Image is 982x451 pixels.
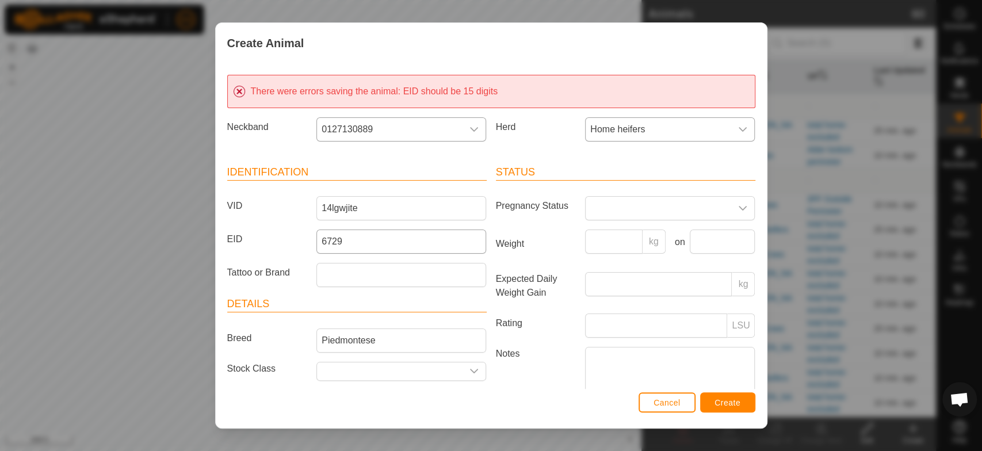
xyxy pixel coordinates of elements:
span: 0127130889 [317,118,463,141]
label: Herd [491,117,581,137]
div: dropdown trigger [463,362,486,380]
div: dropdown trigger [731,197,754,220]
header: Status [496,165,755,181]
span: Cancel [654,398,681,407]
label: Expected Daily Weight Gain [491,272,581,300]
p-inputgroup-addon: LSU [727,314,755,338]
label: Tattoo or Brand [223,263,312,282]
span: Home heifers [586,118,731,141]
header: Details [227,296,487,312]
span: Create Animal [227,35,304,52]
label: VID [223,196,312,216]
span: Create [714,398,740,407]
button: Cancel [639,392,696,412]
p-inputgroup-addon: kg [732,272,755,296]
label: EID [223,230,312,249]
label: Breed [223,328,312,348]
label: on [670,235,685,249]
a: Open chat [942,382,977,416]
label: Weight [491,230,581,258]
label: Pregnancy Status [491,196,581,216]
label: Neckband [223,117,312,137]
button: Create [700,392,755,412]
label: Stock Class [223,362,312,376]
div: There were errors saving the animal [227,75,755,108]
label: Notes [491,347,581,412]
div: dropdown trigger [731,118,754,141]
span: : EID should be 15 digits [398,86,498,96]
div: dropdown trigger [463,118,486,141]
label: Rating [491,314,581,333]
p-inputgroup-addon: kg [643,230,666,254]
header: Identification [227,165,487,181]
